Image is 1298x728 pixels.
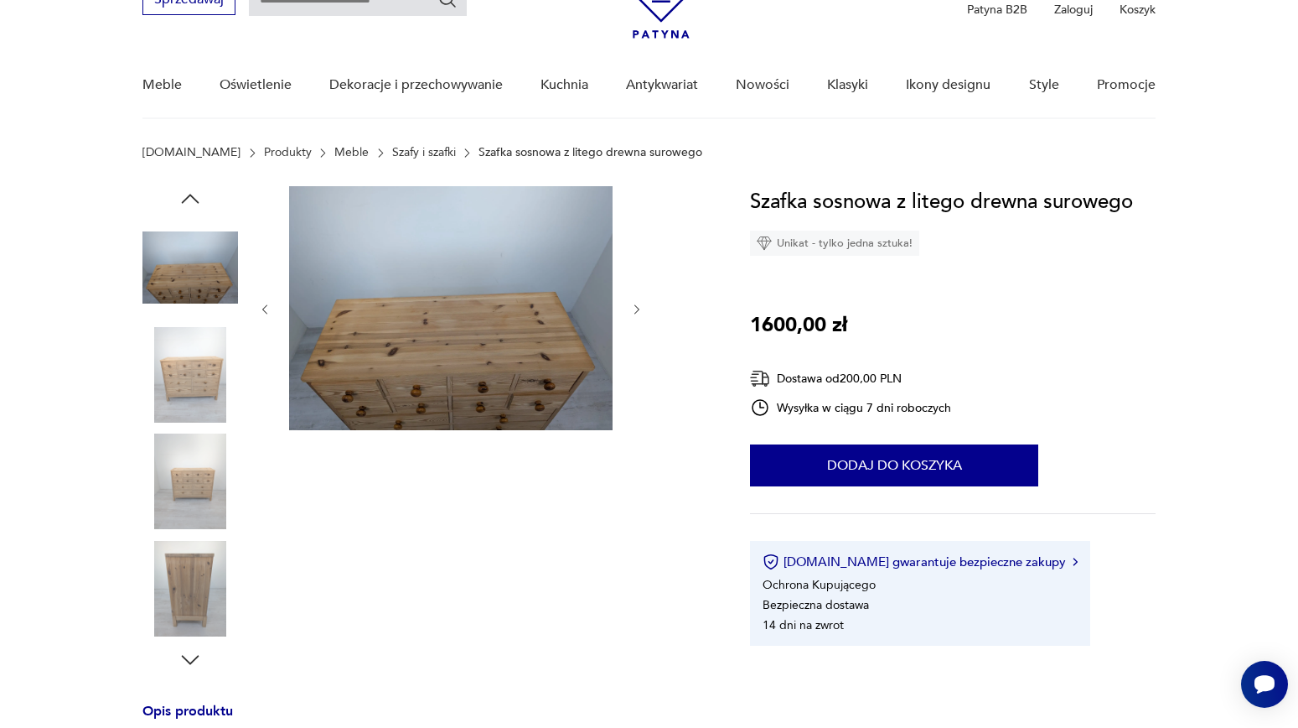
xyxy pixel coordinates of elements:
button: Dodaj do koszyka [750,445,1038,486]
a: Kuchnia [540,53,588,117]
a: Oświetlenie [220,53,292,117]
p: Koszyk [1120,2,1156,18]
div: Dostawa od 200,00 PLN [750,368,951,389]
h1: Szafka sosnowa z litego drewna surowego [750,186,1133,218]
img: Ikona strzałki w prawo [1073,558,1078,566]
a: Produkty [264,146,312,159]
a: Ikony designu [906,53,990,117]
a: Promocje [1097,53,1156,117]
a: Szafy i szafki [392,146,456,159]
p: Szafka sosnowa z litego drewna surowego [478,146,702,159]
li: Ochrona Kupującego [763,577,876,593]
img: Ikona diamentu [757,236,772,251]
a: Meble [334,146,369,159]
img: Zdjęcie produktu Szafka sosnowa z litego drewna surowego [289,186,613,430]
a: Dekoracje i przechowywanie [329,53,503,117]
a: Meble [142,53,182,117]
p: Patyna B2B [967,2,1027,18]
iframe: Smartsupp widget button [1241,661,1288,708]
li: 14 dni na zwrot [763,617,844,633]
button: [DOMAIN_NAME] gwarantuje bezpieczne zakupy [763,554,1077,570]
img: Zdjęcie produktu Szafka sosnowa z litego drewna surowego [142,327,238,423]
a: Nowości [736,53,789,117]
p: Zaloguj [1054,2,1093,18]
img: Ikona dostawy [750,368,770,389]
img: Ikona certyfikatu [763,554,779,570]
li: Bezpieczna dostawa [763,597,869,613]
a: [DOMAIN_NAME] [142,146,240,159]
a: Style [1029,53,1059,117]
a: Klasyki [827,53,868,117]
img: Zdjęcie produktu Szafka sosnowa z litego drewna surowego [142,541,238,637]
p: 1600,00 zł [750,309,847,341]
img: Zdjęcie produktu Szafka sosnowa z litego drewna surowego [142,220,238,315]
a: Antykwariat [626,53,698,117]
div: Unikat - tylko jedna sztuka! [750,231,919,256]
img: Zdjęcie produktu Szafka sosnowa z litego drewna surowego [142,434,238,529]
div: Wysyłka w ciągu 7 dni roboczych [750,398,951,418]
